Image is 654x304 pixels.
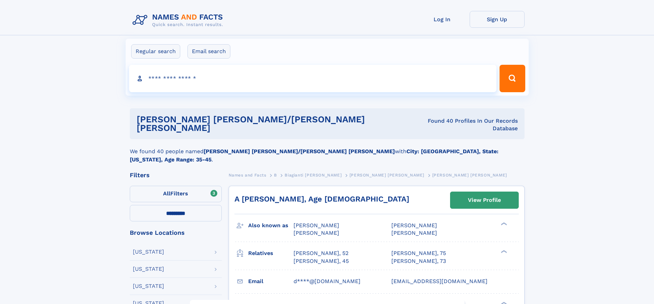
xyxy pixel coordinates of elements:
[248,276,294,287] h3: Email
[274,173,277,178] span: B
[294,257,349,265] a: [PERSON_NAME], 45
[294,250,348,257] a: [PERSON_NAME], 52
[274,171,277,179] a: B
[137,115,412,132] h1: [PERSON_NAME] [PERSON_NAME]/[PERSON_NAME] [PERSON_NAME]
[163,190,170,197] span: All
[294,222,339,229] span: [PERSON_NAME]
[499,222,507,226] div: ❯
[391,222,437,229] span: [PERSON_NAME]
[432,173,507,178] span: [PERSON_NAME] [PERSON_NAME]
[349,171,424,179] a: [PERSON_NAME] [PERSON_NAME]
[133,266,164,272] div: [US_STATE]
[391,250,446,257] a: [PERSON_NAME], 75
[499,250,507,254] div: ❯
[285,173,342,178] span: Biagianti [PERSON_NAME]
[391,278,487,284] span: [EMAIL_ADDRESS][DOMAIN_NAME]
[204,148,395,155] b: [PERSON_NAME] [PERSON_NAME]/[PERSON_NAME] [PERSON_NAME]
[391,257,446,265] a: [PERSON_NAME], 73
[187,44,230,59] label: Email search
[349,173,424,178] span: [PERSON_NAME] [PERSON_NAME]
[129,65,497,92] input: search input
[470,11,525,28] a: Sign Up
[130,139,525,164] div: We found 40 people named with .
[248,247,294,259] h3: Relatives
[229,171,266,179] a: Names and Facts
[412,117,517,132] div: Found 40 Profiles In Our Records Database
[130,11,229,29] img: Logo Names and Facts
[130,148,498,163] b: City: [GEOGRAPHIC_DATA], State: [US_STATE], Age Range: 35-45
[131,44,180,59] label: Regular search
[500,65,525,92] button: Search Button
[294,230,339,236] span: [PERSON_NAME]
[415,11,470,28] a: Log In
[133,249,164,255] div: [US_STATE]
[450,192,518,208] a: View Profile
[234,195,409,203] a: A [PERSON_NAME], Age [DEMOGRAPHIC_DATA]
[248,220,294,231] h3: Also known as
[391,230,437,236] span: [PERSON_NAME]
[130,172,222,178] div: Filters
[130,230,222,236] div: Browse Locations
[130,186,222,202] label: Filters
[133,283,164,289] div: [US_STATE]
[285,171,342,179] a: Biagianti [PERSON_NAME]
[468,192,501,208] div: View Profile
